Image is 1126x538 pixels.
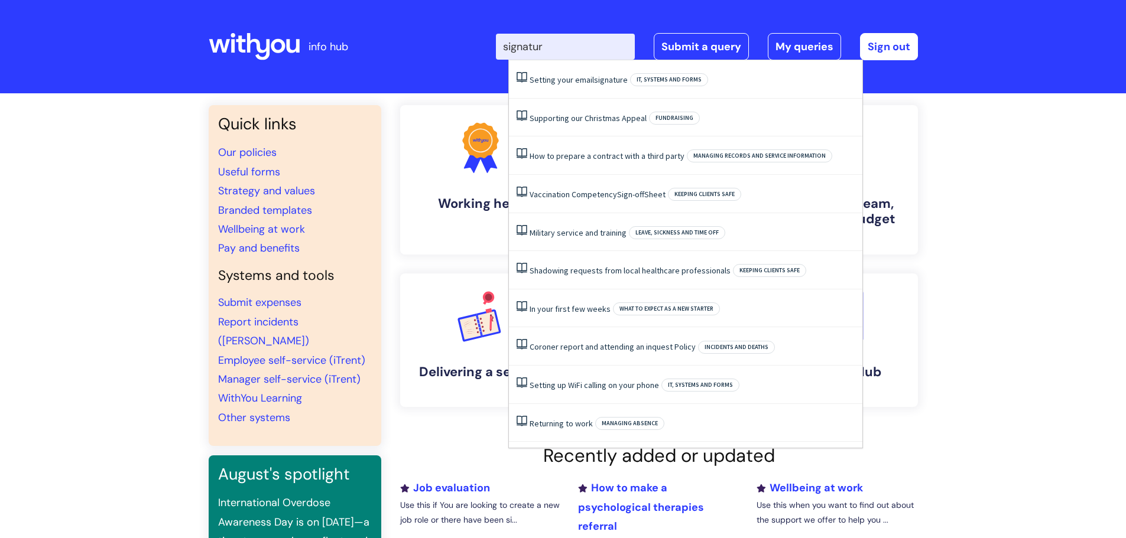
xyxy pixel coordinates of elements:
[649,112,700,125] span: Fundraising
[218,165,280,179] a: Useful forms
[496,34,635,60] input: Search
[218,203,312,217] a: Branded templates
[530,341,696,352] a: Coroner report and attending an inquest Policy
[218,353,365,367] a: Employee self-service (iTrent)
[757,498,917,527] p: Use this when you want to find out about the support we offer to help you ...
[410,364,551,380] h4: Delivering a service
[400,498,561,527] p: Use this if You are looking to create a new job role or there have been si...
[595,417,664,430] span: Managing absence
[530,189,666,200] a: Vaccination CompetencySign-offSheet
[218,410,290,425] a: Other systems
[218,184,315,198] a: Strategy and values
[309,37,348,56] p: info hub
[768,33,841,60] a: My queries
[594,74,628,85] span: signature
[630,73,708,86] span: IT, systems and forms
[530,304,611,314] a: In your first few weeks
[629,226,725,239] span: Leave, sickness and time off
[530,265,731,276] a: Shadowing requests from local healthcare professionals
[400,105,561,255] a: Working here
[530,151,684,161] a: How to prepare a contract with a third party
[400,445,918,467] h2: Recently added or updated
[668,188,741,201] span: Keeping clients safe
[400,273,561,407] a: Delivering a service
[400,481,490,495] a: Job evaluation
[410,196,551,211] h4: Working here
[218,391,302,405] a: WithYou Learning
[218,268,372,284] h4: Systems and tools
[757,481,863,495] a: Wellbeing at work
[860,33,918,60] a: Sign out
[530,380,659,390] a: Setting up WiFi calling on your phone
[687,149,832,162] span: Managing records and service information
[218,315,309,348] a: Report incidents ([PERSON_NAME])
[733,264,806,277] span: Keeping clients safe
[218,241,300,255] a: Pay and benefits
[496,33,918,60] div: | -
[654,33,749,60] a: Submit a query
[617,189,644,200] span: Sign-off
[661,379,739,392] span: IT, systems and forms
[218,222,305,236] a: Wellbeing at work
[530,418,593,429] a: Returning to work
[218,465,372,484] h3: August's spotlight
[530,227,627,238] a: Military service and training
[218,145,277,159] a: Our policies
[530,113,647,123] a: Supporting our Christmas Appeal
[218,115,372,133] h3: Quick links
[613,302,720,315] span: What to expect as a new starter
[530,74,628,85] a: Setting your emailsignature
[578,481,704,533] a: How to make a psychological therapies referral
[218,295,301,309] a: Submit expenses
[218,372,361,386] a: Manager self-service (iTrent)
[698,341,775,354] span: Incidents and deaths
